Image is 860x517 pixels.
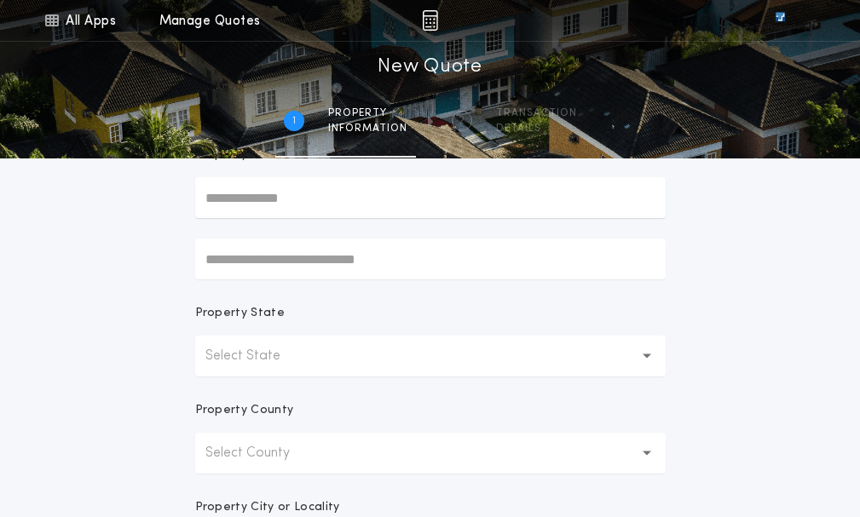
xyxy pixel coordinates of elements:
[195,402,294,419] p: Property County
[205,443,317,463] p: Select County
[422,10,438,31] img: img
[496,106,577,120] span: Transaction
[292,114,296,128] h2: 1
[496,122,577,135] span: details
[328,122,407,135] span: information
[195,433,666,474] button: Select County
[744,12,816,29] img: vs-icon
[195,305,285,322] p: Property State
[328,106,407,120] span: Property
[378,54,482,81] h1: New Quote
[195,336,666,376] button: Select State
[459,114,465,128] h2: 2
[205,346,308,366] p: Select State
[195,499,340,516] p: Property City or Locality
